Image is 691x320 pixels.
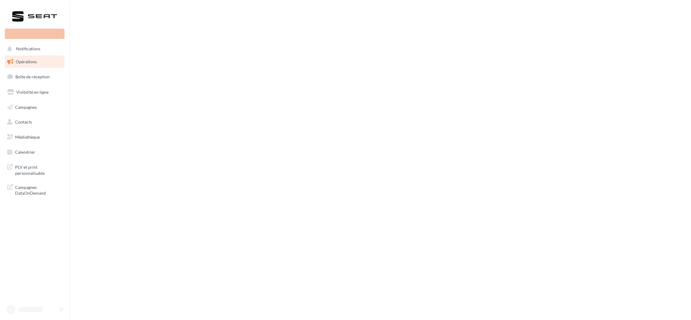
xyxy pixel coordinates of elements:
[15,134,40,140] span: Médiathèque
[4,70,66,83] a: Boîte de réception
[4,181,66,199] a: Campagnes DataOnDemand
[16,89,49,95] span: Visibilité en ligne
[4,161,66,178] a: PLV et print personnalisable
[15,74,50,79] span: Boîte de réception
[4,116,66,128] a: Contacts
[4,86,66,99] a: Visibilité en ligne
[4,146,66,158] a: Calendrier
[4,131,66,143] a: Médiathèque
[16,59,37,64] span: Opérations
[5,29,65,39] div: Nouvelle campagne
[4,101,66,114] a: Campagnes
[15,119,32,124] span: Contacts
[15,183,62,196] span: Campagnes DataOnDemand
[15,104,37,109] span: Campagnes
[15,163,62,176] span: PLV et print personnalisable
[4,55,66,68] a: Opérations
[16,46,40,52] span: Notifications
[15,149,35,155] span: Calendrier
